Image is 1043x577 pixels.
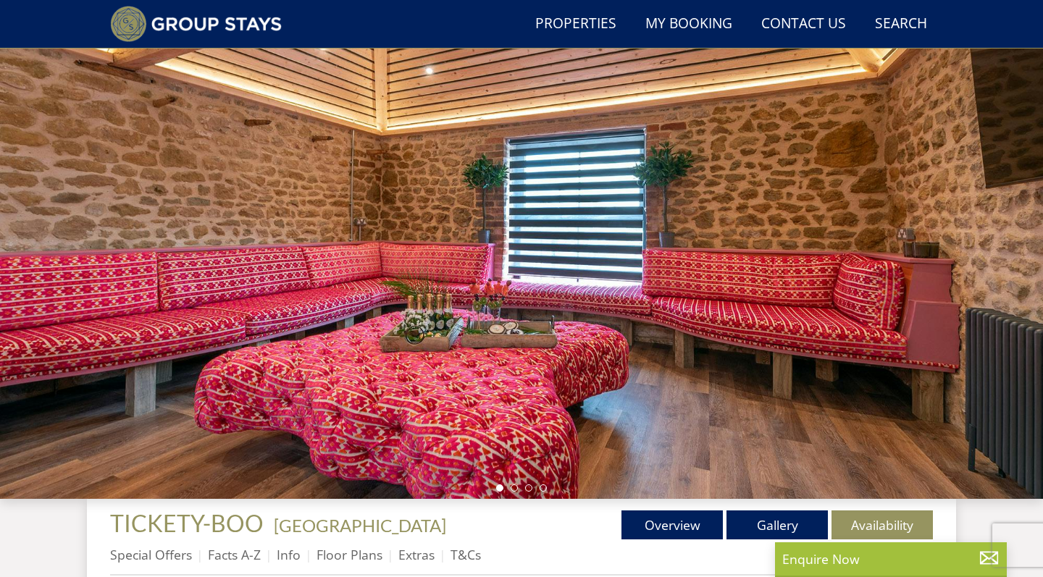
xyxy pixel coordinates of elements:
a: Floor Plans [317,546,382,563]
a: Gallery [726,510,828,539]
span: - [268,515,446,536]
p: Enquire Now [782,549,1000,568]
span: TICKETY-BOO [110,509,264,537]
a: My Booking [640,8,738,41]
a: [GEOGRAPHIC_DATA] [274,515,446,536]
a: Overview [621,510,723,539]
a: Special Offers [110,546,192,563]
a: Facts A-Z [208,546,261,563]
a: Extras [398,546,435,563]
a: T&Cs [451,546,481,563]
a: Properties [529,8,622,41]
img: Group Stays [110,6,282,42]
a: TICKETY-BOO [110,509,268,537]
a: Availability [832,510,933,539]
a: Search [869,8,933,41]
a: Info [277,546,301,563]
a: Contact Us [755,8,852,41]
